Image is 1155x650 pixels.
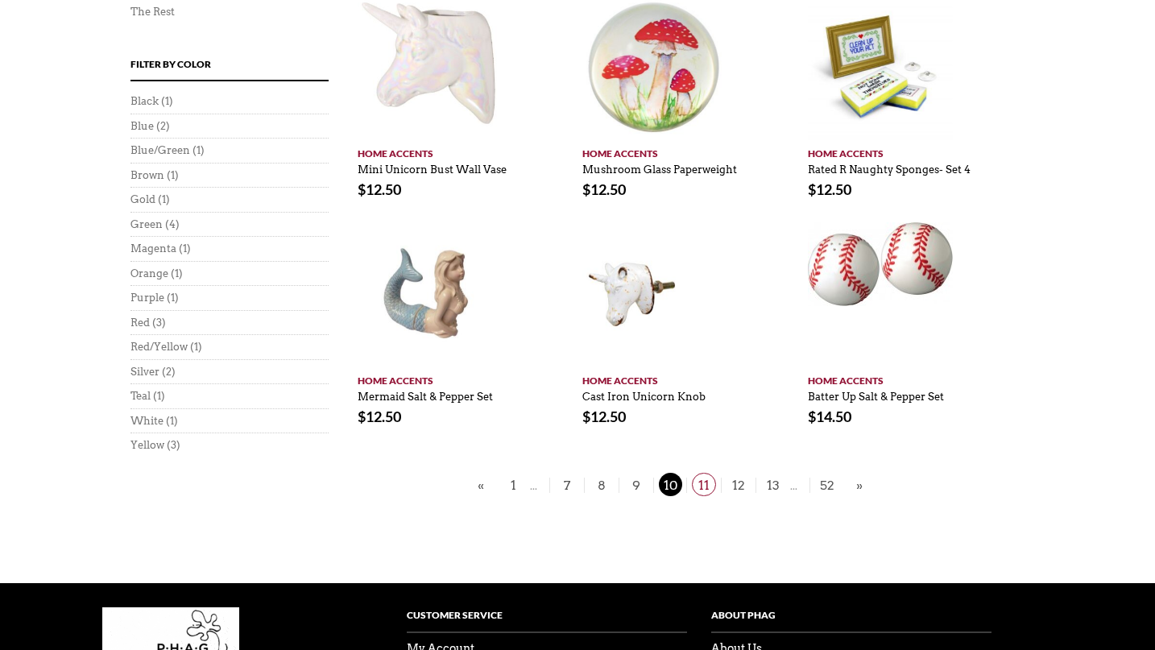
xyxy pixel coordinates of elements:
a: Gold [130,193,155,206]
a: Blue [130,119,154,133]
a: Yellow [130,438,164,452]
span: (4) [165,217,180,231]
a: 7 [549,478,584,493]
a: Mushroom Glass Paperweight [582,155,737,176]
a: Home Accents [358,367,532,388]
a: Rated R Naughty Sponges- Set 4 [808,155,971,176]
a: Red/Yellow [130,340,188,354]
span: 13 [761,473,785,496]
span: ... [530,480,537,492]
bdi: 12.50 [808,180,851,198]
a: Mini Unicorn Bust Wall Vase [358,155,507,176]
a: Batter Up Salt & Pepper Set [808,383,944,404]
h4: Filter by Color [130,56,329,82]
a: Green [130,217,163,231]
span: (1) [171,267,183,280]
a: Brown [130,168,164,182]
a: Cast Iron Unicorn Knob [582,383,706,404]
span: 1 [501,473,525,496]
span: (1) [179,242,191,255]
bdi: 12.50 [582,180,626,198]
a: Purple [130,291,164,304]
span: (1) [153,389,165,403]
a: Home Accents [582,140,757,161]
span: 52 [815,473,839,496]
span: 10 [659,473,682,496]
span: 7 [555,473,579,496]
span: (1) [190,340,202,354]
a: 13 [756,478,790,493]
span: ... [790,480,797,492]
a: White [130,414,164,428]
a: « [474,475,488,495]
a: 52 [809,478,844,493]
a: Teal [130,389,151,403]
span: (2) [156,119,170,133]
a: Magenta [130,242,176,255]
bdi: 12.50 [358,408,401,425]
span: $ [582,408,590,425]
a: Mermaid Salt & Pepper Set [358,383,493,404]
a: 9 [619,478,653,493]
h4: About PHag [711,607,991,633]
span: $ [808,408,816,425]
span: 8 [590,473,614,496]
span: $ [582,180,590,198]
span: (1) [161,94,173,108]
a: 1 [496,478,530,493]
a: Black [130,94,159,108]
a: 12 [721,478,756,493]
span: (1) [166,414,178,428]
span: (3) [152,316,166,329]
a: Red [130,316,150,329]
h4: Customer Service [407,607,687,633]
bdi: 12.50 [358,180,401,198]
bdi: 12.50 [582,408,626,425]
span: (1) [158,193,170,206]
span: (1) [167,168,179,182]
a: Home Accents [582,367,757,388]
a: 11 [686,478,721,493]
a: Home Accents [358,140,532,161]
span: $ [808,180,816,198]
span: (1) [192,143,205,157]
a: » [852,475,867,495]
a: 8 [584,478,619,493]
span: (1) [167,291,179,304]
span: 12 [727,473,751,496]
a: Home Accents [808,367,983,388]
a: Silver [130,365,159,379]
span: $ [358,408,366,425]
span: (3) [167,438,180,452]
span: 11 [692,473,716,496]
span: (2) [162,365,176,379]
a: Home Accents [808,140,983,161]
span: 9 [624,473,648,496]
bdi: 14.50 [808,408,851,425]
a: Orange [130,267,168,280]
a: The Rest [130,6,175,18]
span: $ [358,180,366,198]
a: Blue/Green [130,143,190,157]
